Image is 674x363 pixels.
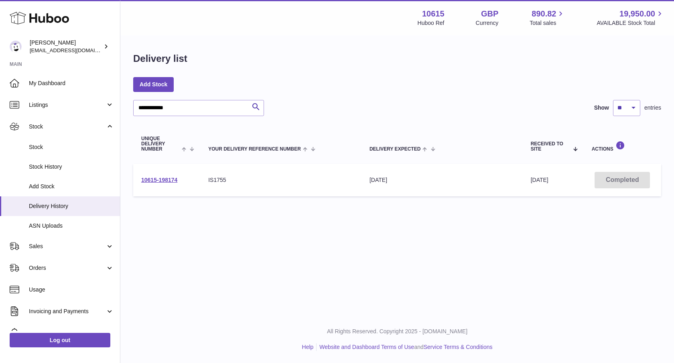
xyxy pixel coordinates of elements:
[30,39,102,54] div: [PERSON_NAME]
[133,52,187,65] h1: Delivery list
[141,136,180,152] span: Unique Delivery Number
[619,8,655,19] span: 19,950.00
[530,8,565,27] a: 890.82 Total sales
[29,143,114,151] span: Stock
[208,147,301,152] span: Your Delivery Reference Number
[418,19,445,27] div: Huboo Ref
[597,8,664,27] a: 19,950.00 AVAILABLE Stock Total
[29,329,114,337] span: Cases
[127,328,668,335] p: All Rights Reserved. Copyright 2025 - [DOMAIN_NAME]
[10,333,110,347] a: Log out
[476,19,499,27] div: Currency
[29,202,114,210] span: Delivery History
[29,80,114,87] span: My Dashboard
[317,343,492,351] li: and
[531,141,569,152] span: Received to Site
[29,243,106,250] span: Sales
[29,101,106,109] span: Listings
[302,344,314,350] a: Help
[208,176,353,184] div: IS1755
[141,177,177,183] a: 10615-198174
[29,264,106,272] span: Orders
[369,176,515,184] div: [DATE]
[597,19,664,27] span: AVAILABLE Stock Total
[530,19,565,27] span: Total sales
[29,163,114,171] span: Stock History
[422,8,445,19] strong: 10615
[592,141,653,152] div: Actions
[319,344,414,350] a: Website and Dashboard Terms of Use
[29,123,106,131] span: Stock
[10,41,22,53] img: fulfillment@fable.com
[424,344,493,350] a: Service Terms & Conditions
[29,222,114,230] span: ASN Uploads
[532,8,556,19] span: 890.82
[481,8,498,19] strong: GBP
[369,147,420,152] span: Delivery Expected
[531,177,548,183] span: [DATE]
[29,183,114,190] span: Add Stock
[644,104,661,112] span: entries
[594,104,609,112] label: Show
[30,47,118,53] span: [EMAIL_ADDRESS][DOMAIN_NAME]
[133,77,174,92] a: Add Stock
[29,308,106,315] span: Invoicing and Payments
[29,286,114,294] span: Usage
